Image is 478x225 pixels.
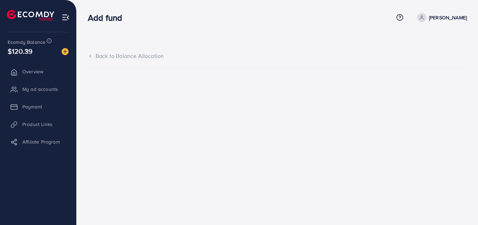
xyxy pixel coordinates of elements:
a: [PERSON_NAME] [414,13,467,22]
img: image [62,48,69,55]
p: [PERSON_NAME] [429,13,467,22]
span: Ecomdy Balance [8,39,45,46]
span: $120.39 [8,46,33,56]
img: menu [62,13,70,21]
div: Back to Balance Allocation [88,52,467,60]
img: logo [7,10,54,21]
h3: Add fund [88,13,128,23]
